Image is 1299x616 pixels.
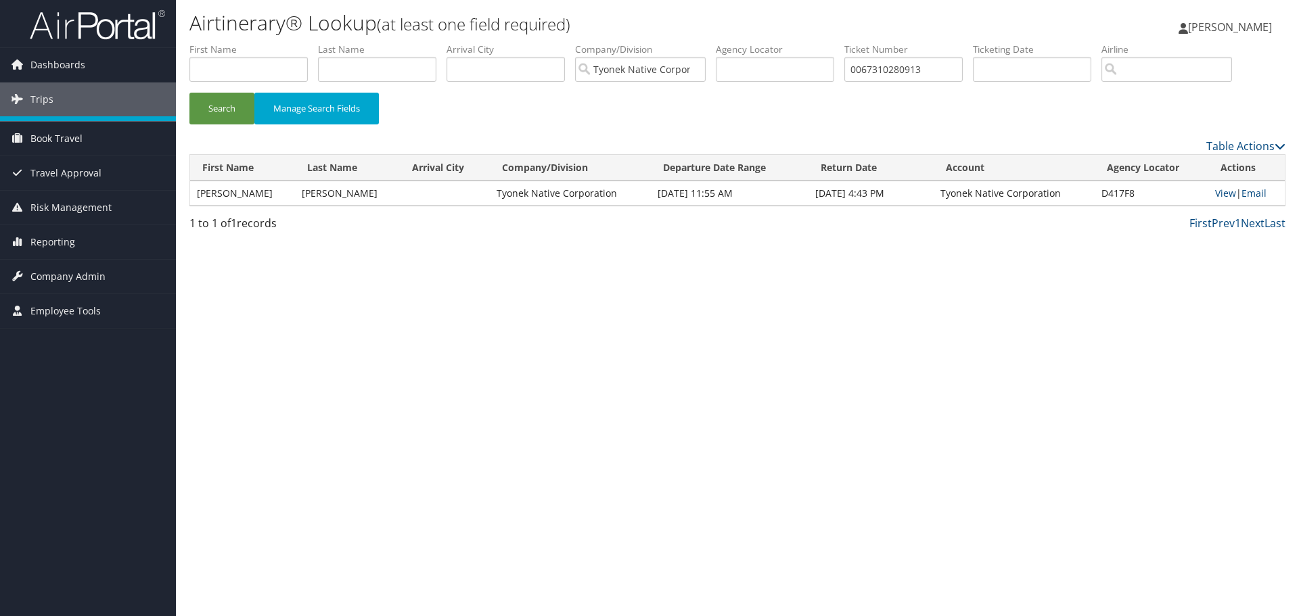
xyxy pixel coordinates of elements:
[447,43,575,56] label: Arrival City
[30,9,165,41] img: airportal-logo.png
[651,181,808,206] td: [DATE] 11:55 AM
[1095,181,1208,206] td: D417F8
[934,181,1095,206] td: Tyonek Native Corporation
[189,43,318,56] label: First Name
[189,215,449,238] div: 1 to 1 of records
[716,43,844,56] label: Agency Locator
[490,155,651,181] th: Company/Division
[973,43,1101,56] label: Ticketing Date
[189,93,254,124] button: Search
[190,155,295,181] th: First Name: activate to sort column ascending
[575,43,716,56] label: Company/Division
[1264,216,1285,231] a: Last
[30,82,53,116] span: Trips
[318,43,447,56] label: Last Name
[490,181,651,206] td: Tyonek Native Corporation
[190,181,295,206] td: [PERSON_NAME]
[808,155,934,181] th: Return Date: activate to sort column ascending
[1241,187,1267,199] a: Email
[295,181,400,206] td: [PERSON_NAME]
[1095,155,1208,181] th: Agency Locator: activate to sort column ascending
[1212,216,1235,231] a: Prev
[1189,216,1212,231] a: First
[1215,187,1236,199] a: View
[844,43,973,56] label: Ticket Number
[1241,216,1264,231] a: Next
[377,13,570,35] small: (at least one field required)
[934,155,1095,181] th: Account: activate to sort column ascending
[189,9,920,37] h1: Airtinerary® Lookup
[400,155,490,181] th: Arrival City: activate to sort column ascending
[30,260,106,293] span: Company Admin
[30,294,101,328] span: Employee Tools
[30,191,112,224] span: Risk Management
[30,48,85,82] span: Dashboards
[1206,139,1285,153] a: Table Actions
[30,122,83,156] span: Book Travel
[1235,216,1241,231] a: 1
[651,155,808,181] th: Departure Date Range: activate to sort column ascending
[30,156,101,190] span: Travel Approval
[1179,7,1285,47] a: [PERSON_NAME]
[295,155,400,181] th: Last Name: activate to sort column ascending
[1101,43,1242,56] label: Airline
[1208,181,1285,206] td: |
[1208,155,1285,181] th: Actions
[30,225,75,259] span: Reporting
[254,93,379,124] button: Manage Search Fields
[808,181,934,206] td: [DATE] 4:43 PM
[231,216,237,231] span: 1
[1188,20,1272,34] span: [PERSON_NAME]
